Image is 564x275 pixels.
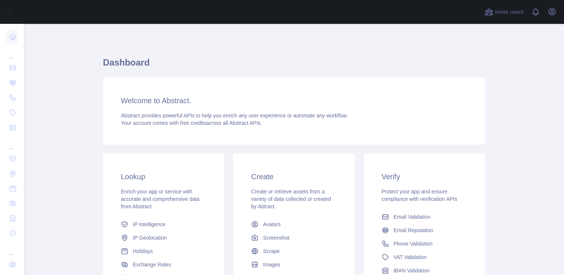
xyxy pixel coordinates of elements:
a: IP Geolocation [118,231,209,244]
span: Holidays [133,247,153,255]
span: Avatars [263,221,281,228]
span: Invite users [495,8,524,16]
a: Phone Validation [379,237,470,250]
a: Exchange Rates [118,258,209,271]
a: Email Reputation [379,224,470,237]
a: Avatars [248,218,339,231]
span: Exchange Rates [133,261,171,268]
span: Protect your app and ensure compliance with verification APIs [382,189,457,202]
a: Screenshot [248,231,339,244]
div: ... [6,45,18,60]
div: ... [6,241,18,256]
a: Scrape [248,244,339,258]
div: ... [6,136,18,151]
a: IP Intelligence [118,218,209,231]
span: Email Validation [394,213,430,221]
h3: Create [251,171,336,182]
a: Email Validation [379,210,470,224]
h3: Verify [382,171,467,182]
h1: Dashboard [103,57,485,75]
h3: Lookup [121,171,206,182]
a: Holidays [118,244,209,258]
span: Your account comes with across all Abstract APIs. [121,120,262,126]
span: IP Intelligence [133,221,166,228]
span: IP Geolocation [133,234,167,241]
a: VAT Validation [379,250,470,264]
span: free credits [180,120,206,126]
span: Scrape [263,247,279,255]
a: Images [248,258,339,271]
span: VAT Validation [394,253,427,261]
span: Phone Validation [394,240,433,247]
button: Invite users [483,6,525,18]
span: Screenshot [263,234,289,241]
span: Abstract provides powerful APIs to help you enrich any user experience or automate any workflow. [121,113,348,118]
span: Email Reputation [394,227,433,234]
span: Create or retrieve assets from a variety of data collected or created by Abtract [251,189,331,209]
span: Images [263,261,280,268]
span: Enrich your app or service with accurate and comprehensive data from Abstract [121,189,200,209]
h3: Welcome to Abstract. [121,95,467,106]
span: IBAN Validation [394,267,430,274]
